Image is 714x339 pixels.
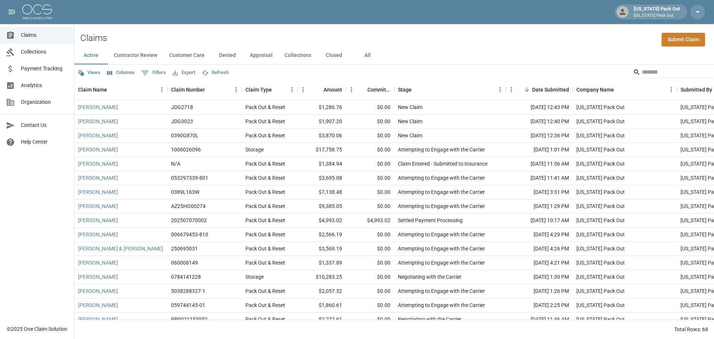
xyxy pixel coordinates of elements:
[317,47,351,64] button: Closed
[398,287,485,295] div: Attempting to Engage with the Carrier
[398,118,422,125] div: New Claim
[74,79,167,100] div: Claim Name
[245,273,264,281] div: Storage
[205,84,215,95] button: Sort
[245,245,285,252] div: Pack Out & Reset
[631,5,683,19] div: [US_STATE] Pack Out
[576,202,625,210] div: Arizona Pack Out
[297,143,346,157] div: $17,758.75
[245,160,285,167] div: Pack Out & Reset
[171,79,205,100] div: Claim Number
[576,217,625,224] div: Arizona Pack Out
[78,146,118,153] a: [PERSON_NAME]
[78,316,118,323] a: [PERSON_NAME]
[21,98,68,106] span: Organization
[576,188,625,196] div: Arizona Pack Out
[245,202,285,210] div: Pack Out & Reset
[576,160,625,167] div: Arizona Pack Out
[80,33,107,44] h2: Claims
[108,47,163,64] button: Contractor Review
[297,129,346,143] div: $3,870.06
[633,66,713,80] div: Search
[346,199,394,214] div: $0.00
[171,316,208,323] div: PP0021153952
[167,79,242,100] div: Claim Number
[346,143,394,157] div: $0.00
[666,84,677,95] button: Menu
[78,231,118,238] a: [PERSON_NAME]
[346,270,394,284] div: $0.00
[163,47,210,64] button: Customer Care
[286,84,297,95] button: Menu
[171,118,193,125] div: JDG3023
[78,118,118,125] a: [PERSON_NAME]
[171,287,205,295] div: 5038288327-1
[313,84,324,95] button: Sort
[506,157,573,171] div: [DATE] 11:56 AM
[398,202,485,210] div: Attempting to Engage with the Carrier
[506,79,573,100] div: Date Submitted
[506,143,573,157] div: [DATE] 1:01 PM
[506,171,573,185] div: [DATE] 11:41 AM
[346,79,394,100] div: Committed Amount
[506,199,573,214] div: [DATE] 1:29 PM
[576,287,625,295] div: Arizona Pack Out
[279,47,317,64] button: Collections
[21,65,68,73] span: Payment Tracking
[346,313,394,327] div: $0.00
[245,259,285,266] div: Pack Out & Reset
[522,84,532,95] button: Sort
[346,242,394,256] div: $0.00
[398,188,485,196] div: Attempting to Engage with the Carrier
[78,245,163,252] a: [PERSON_NAME] & [PERSON_NAME]
[297,214,346,228] div: $4,993.02
[78,103,118,111] a: [PERSON_NAME]
[78,301,118,309] a: [PERSON_NAME]
[346,171,394,185] div: $0.00
[394,79,506,100] div: Stage
[346,214,394,228] div: $4,993.02
[532,79,569,100] div: Date Submitted
[398,301,485,309] div: Attempting to Engage with the Carrier
[171,259,198,266] div: 060008149
[22,4,52,19] img: ocs-logo-white-transparent.png
[21,121,68,129] span: Contact Us
[398,79,412,100] div: Stage
[346,115,394,129] div: $0.00
[272,84,282,95] button: Sort
[107,84,118,95] button: Sort
[506,129,573,143] div: [DATE] 12:36 PM
[297,79,346,100] div: Amount
[245,301,285,309] div: Pack Out & Reset
[78,160,118,167] a: [PERSON_NAME]
[74,47,714,64] div: dynamic tabs
[297,84,309,95] button: Menu
[74,47,108,64] button: Active
[324,79,342,100] div: Amount
[398,160,488,167] div: Claim Entered - Submitted to Insurance
[171,67,197,79] button: Export
[21,138,68,146] span: Help Center
[398,132,422,139] div: New Claim
[576,273,625,281] div: Arizona Pack Out
[506,242,573,256] div: [DATE] 4:26 PM
[614,84,624,95] button: Sort
[171,188,199,196] div: 0389L163W
[346,284,394,298] div: $0.00
[506,100,573,115] div: [DATE] 12:43 PM
[297,199,346,214] div: $9,385.05
[662,33,705,47] a: Submit Claim
[78,202,118,210] a: [PERSON_NAME]
[576,245,625,252] div: Arizona Pack Out
[245,188,285,196] div: Pack Out & Reset
[346,228,394,242] div: $0.00
[398,103,422,111] div: New Claim
[171,273,201,281] div: 0784141228
[297,256,346,270] div: $1,337.89
[171,202,206,210] div: AZ25HO00274
[297,228,346,242] div: $2,566.19
[171,174,208,182] div: 053297339-801
[171,301,205,309] div: 059744145-01
[346,157,394,171] div: $0.00
[674,326,708,333] div: Total Rows: 68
